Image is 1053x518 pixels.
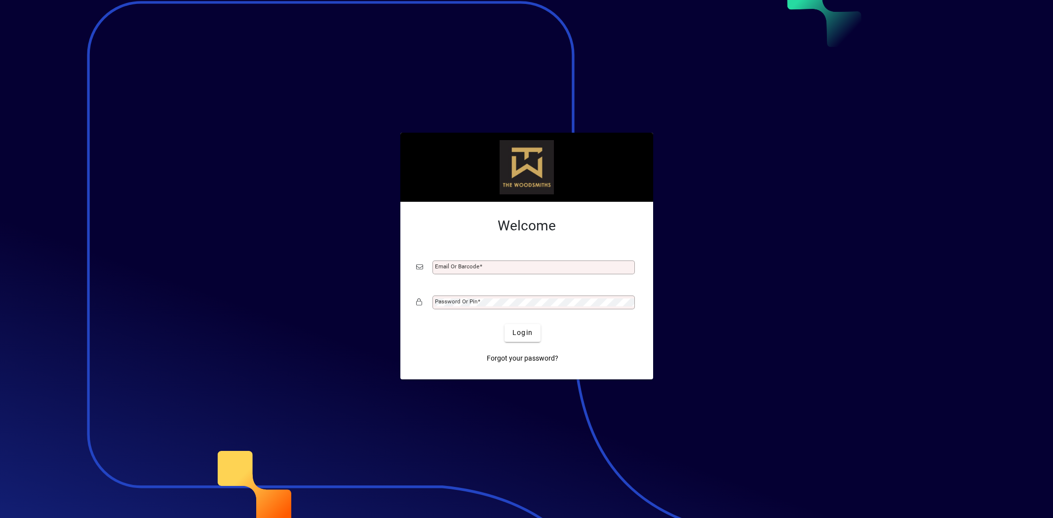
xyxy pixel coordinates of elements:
span: Forgot your password? [487,353,558,364]
mat-label: Password or Pin [435,298,477,305]
button: Login [505,324,541,342]
span: Login [512,328,533,338]
h2: Welcome [416,218,637,234]
mat-label: Email or Barcode [435,263,479,270]
a: Forgot your password? [483,350,562,368]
